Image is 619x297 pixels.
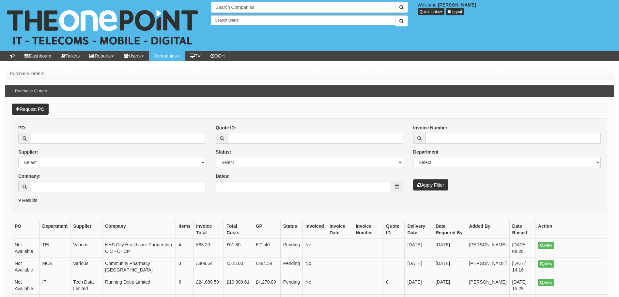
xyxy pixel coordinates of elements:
[119,51,149,61] a: Users
[303,257,327,276] td: No
[70,239,102,257] td: Various
[509,239,535,257] td: [DATE] 08:26
[39,239,70,257] td: TEL
[176,257,193,276] td: 3
[39,276,70,295] td: IT
[253,239,280,257] td: £21.40
[216,173,230,179] label: Dates:
[405,220,433,239] th: Delivery Date
[303,239,327,257] td: No
[12,104,49,115] a: Request PO
[253,257,280,276] td: £284.54
[466,257,509,276] td: [PERSON_NAME]
[185,51,206,61] a: TV
[509,276,535,295] td: [DATE] 15:29
[413,2,619,15] div: Welcome,
[206,51,230,61] a: OOH
[413,124,449,131] label: Invoice Number:
[383,220,405,239] th: Quote ID
[405,239,433,257] td: [DATE]
[176,239,193,257] td: 4
[405,257,433,276] td: [DATE]
[193,239,224,257] td: £83.20
[102,239,176,257] td: NHS City Healthcare Partnership CIC - CHCP
[446,8,464,15] a: Logout
[253,220,280,239] th: GP
[102,220,176,239] th: Company
[405,276,433,295] td: [DATE]
[433,257,466,276] td: [DATE]
[433,239,466,257] td: [DATE]
[193,220,224,239] th: Invoice Total
[509,257,535,276] td: [DATE] 14:16
[413,179,448,190] button: Apply Filter
[56,51,85,61] a: Tickets
[538,260,554,268] a: View
[509,220,535,239] th: Date Raised
[353,220,383,239] th: Invoice Number
[12,86,50,97] h3: Purchase Orders
[303,220,327,239] th: Invoiced
[211,15,395,25] input: Search Users
[193,276,224,295] td: £24,080.50
[12,239,40,257] td: Not Available
[466,276,509,295] td: [PERSON_NAME]
[280,239,302,257] td: Pending
[70,276,102,295] td: Tech Data Limited
[538,279,554,286] a: View
[224,257,253,276] td: £525.00
[102,276,176,295] td: Running Deep Limited
[70,220,102,239] th: Supplier
[224,276,253,295] td: £19,809.61
[438,2,476,8] b: [PERSON_NAME]
[20,51,56,61] a: Dashboard
[280,257,302,276] td: Pending
[535,220,607,239] th: Action
[85,51,119,61] a: Reports
[18,173,40,179] label: Company:
[12,220,40,239] th: PO
[12,276,40,295] td: Not Available
[280,276,302,295] td: Pending
[18,197,601,204] p: 9 Results
[176,276,193,295] td: 6
[433,220,466,239] th: Date Required By
[18,124,26,131] label: PO:
[303,276,327,295] td: No
[327,220,353,239] th: Invoice Date
[149,51,185,61] a: Companies
[39,220,70,239] th: Department
[418,8,444,15] button: Quick Links
[466,220,509,239] th: Added By
[102,257,176,276] td: Community Pharmacy [GEOGRAPHIC_DATA]
[433,276,466,295] td: [DATE]
[413,149,439,155] label: Department
[216,124,236,131] label: Quote ID:
[70,257,102,276] td: Various
[538,242,554,249] a: View
[216,149,231,155] label: Status:
[280,220,302,239] th: Status
[176,220,193,239] th: Items
[253,276,280,295] td: £4,270.89
[383,276,405,295] td: 0
[193,257,224,276] td: £809.54
[224,239,253,257] td: £61.80
[39,257,70,276] td: MOB
[12,257,40,276] td: Not Available
[466,239,509,257] td: [PERSON_NAME]
[211,2,395,13] input: Search Companies
[224,220,253,239] th: Total Costs
[18,149,38,155] label: Supplier:
[10,70,44,77] li: Purchase Orders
